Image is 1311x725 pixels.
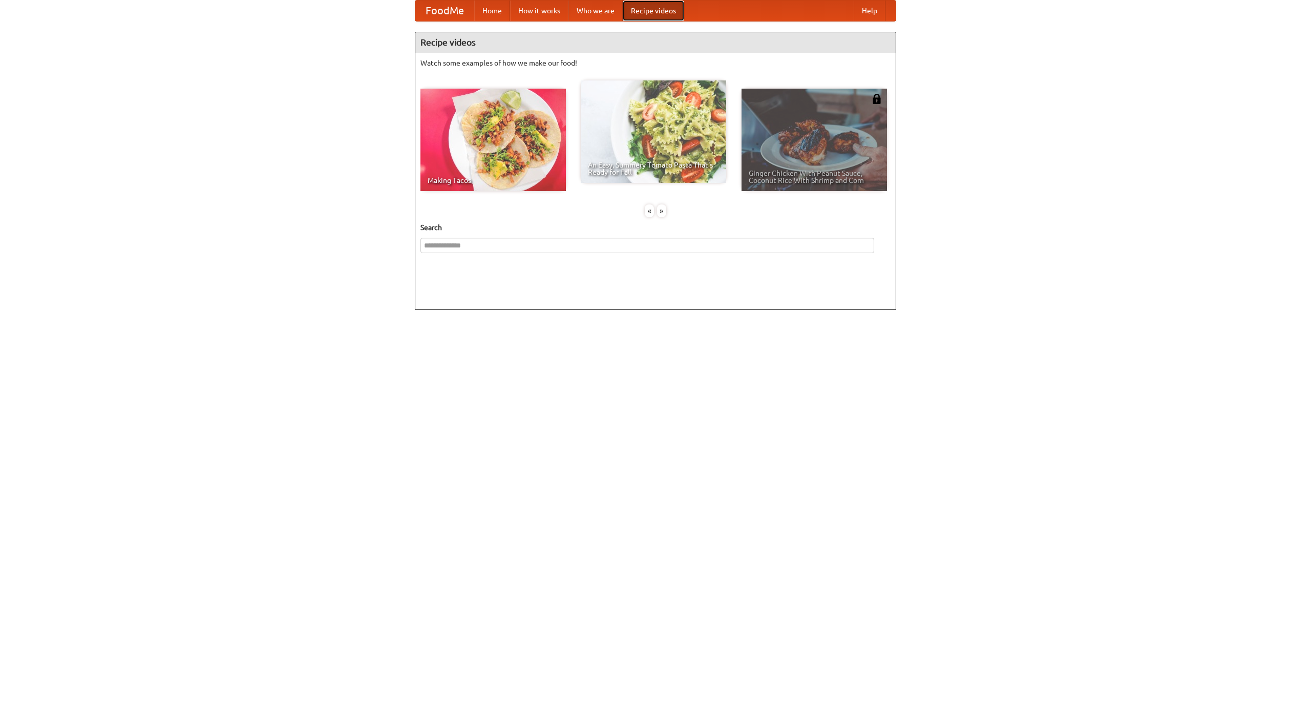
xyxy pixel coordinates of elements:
p: Watch some examples of how we make our food! [420,58,891,68]
div: « [645,204,654,217]
span: Making Tacos [428,177,559,184]
a: Making Tacos [420,89,566,191]
img: 483408.png [872,94,882,104]
a: Who we are [568,1,623,21]
a: Recipe videos [623,1,684,21]
h5: Search [420,222,891,233]
a: FoodMe [415,1,474,21]
span: An Easy, Summery Tomato Pasta That's Ready for Fall [588,161,719,176]
a: Help [854,1,885,21]
a: An Easy, Summery Tomato Pasta That's Ready for Fall [581,80,726,183]
a: How it works [510,1,568,21]
h4: Recipe videos [415,32,896,53]
a: Home [474,1,510,21]
div: » [657,204,666,217]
